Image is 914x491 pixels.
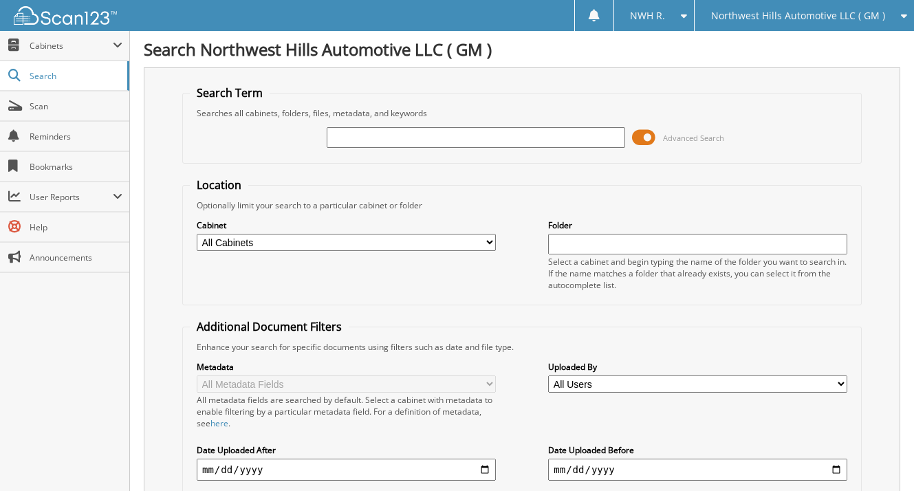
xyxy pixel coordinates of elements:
[190,319,349,334] legend: Additional Document Filters
[711,12,885,20] span: Northwest Hills Automotive LLC ( GM )
[548,256,847,291] div: Select a cabinet and begin typing the name of the folder you want to search in. If the name match...
[197,219,496,231] label: Cabinet
[190,85,270,100] legend: Search Term
[190,177,248,193] legend: Location
[197,459,496,481] input: start
[197,394,496,429] div: All metadata fields are searched by default. Select a cabinet with metadata to enable filtering b...
[190,199,854,211] div: Optionally limit your search to a particular cabinet or folder
[197,361,496,373] label: Metadata
[210,417,228,429] a: here
[548,219,847,231] label: Folder
[14,6,117,25] img: scan123-logo-white.svg
[190,341,854,353] div: Enhance your search for specific documents using filters such as date and file type.
[30,131,122,142] span: Reminders
[30,161,122,173] span: Bookmarks
[30,70,120,82] span: Search
[30,221,122,233] span: Help
[548,361,847,373] label: Uploaded By
[548,444,847,456] label: Date Uploaded Before
[30,252,122,263] span: Announcements
[30,40,113,52] span: Cabinets
[190,107,854,119] div: Searches all cabinets, folders, files, metadata, and keywords
[630,12,665,20] span: NWH R.
[30,100,122,112] span: Scan
[30,191,113,203] span: User Reports
[663,133,724,143] span: Advanced Search
[144,38,900,61] h1: Search Northwest Hills Automotive LLC ( GM )
[548,459,847,481] input: end
[197,444,496,456] label: Date Uploaded After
